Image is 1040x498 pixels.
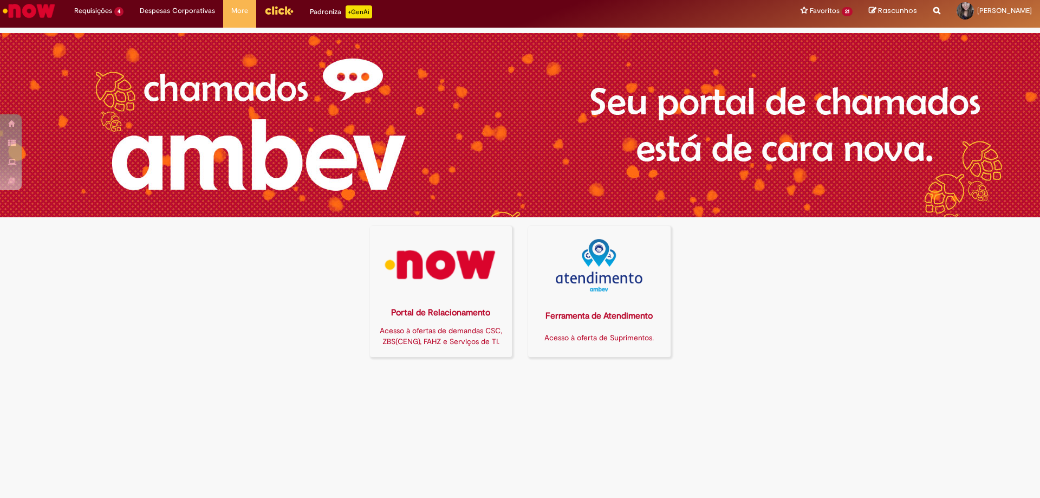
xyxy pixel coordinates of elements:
a: Rascunhos [869,6,917,16]
img: logo_now.png [376,239,505,292]
span: Rascunhos [878,5,917,16]
img: click_logo_yellow_360x200.png [264,2,294,18]
span: More [231,5,248,16]
div: Padroniza [310,5,372,18]
span: 4 [114,7,123,16]
span: Favoritos [810,5,840,16]
span: Despesas Corporativas [140,5,215,16]
p: +GenAi [346,5,372,18]
a: Portal de Relacionamento Acesso à ofertas de demandas CSC, ZBS(CENG), FAHZ e Serviços de TI. [370,226,512,358]
div: Portal de Relacionamento [376,307,506,319]
a: Ferramenta de Atendimento Acesso à oferta de Suprimentos. [528,226,671,358]
span: [PERSON_NAME] [977,6,1032,15]
div: Acesso à ofertas de demandas CSC, ZBS(CENG), FAHZ e Serviços de TI. [376,325,506,347]
img: logo_atentdimento.png [556,239,642,292]
span: 21 [842,7,853,16]
div: Ferramenta de Atendimento [535,310,664,322]
div: Acesso à oferta de Suprimentos. [535,332,664,343]
span: Requisições [74,5,112,16]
